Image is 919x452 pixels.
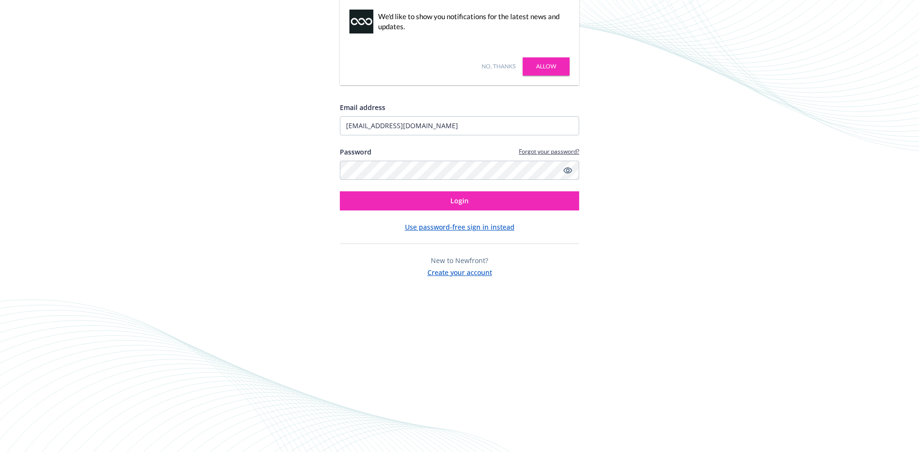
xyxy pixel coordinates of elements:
[482,62,516,71] a: No, thanks
[450,196,469,205] span: Login
[523,57,570,76] a: Allow
[562,165,573,176] a: Show password
[519,147,579,155] a: Forgot your password?
[427,265,492,277] button: Create your account
[431,256,488,265] span: New to Newfront?
[340,103,385,112] span: Email address
[340,191,579,210] button: Login
[340,161,579,180] input: Enter your password
[340,147,371,157] label: Password
[340,116,579,135] input: Enter your email
[378,11,565,32] div: We'd like to show you notifications for the latest news and updates.
[405,222,515,232] button: Use password-free sign in instead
